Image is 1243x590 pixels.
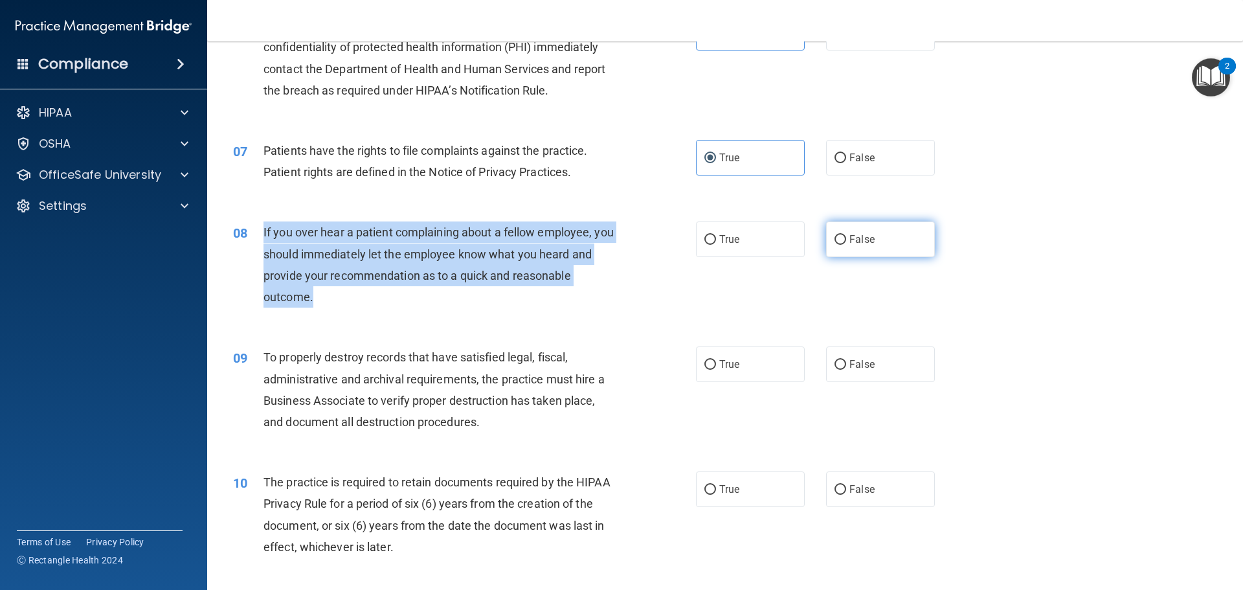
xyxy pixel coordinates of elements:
[16,14,192,40] img: PMB logo
[17,536,71,549] a: Terms of Use
[719,358,739,370] span: True
[834,360,846,370] input: False
[263,225,614,304] span: If you over hear a patient complaining about a fellow employee, you should immediately let the em...
[16,167,188,183] a: OfficeSafe University
[233,144,247,159] span: 07
[704,235,716,245] input: True
[719,233,739,245] span: True
[39,136,71,152] p: OSHA
[233,225,247,241] span: 08
[1225,66,1229,83] div: 2
[233,475,247,491] span: 10
[16,105,188,120] a: HIPAA
[849,483,875,495] span: False
[704,360,716,370] input: True
[834,235,846,245] input: False
[263,19,605,97] span: If you become aware that a Business Associate has breached the confidentiality of protected healt...
[834,153,846,163] input: False
[849,233,875,245] span: False
[17,554,123,567] span: Ⓒ Rectangle Health 2024
[38,55,128,73] h4: Compliance
[704,153,716,163] input: True
[849,152,875,164] span: False
[1192,58,1230,96] button: Open Resource Center, 2 new notifications
[233,350,247,366] span: 09
[263,350,605,429] span: To properly destroy records that have satisfied legal, fiscal, administrative and archival requir...
[39,198,87,214] p: Settings
[704,485,716,495] input: True
[16,198,188,214] a: Settings
[263,475,610,554] span: The practice is required to retain documents required by the HIPAA Privacy Rule for a period of s...
[719,152,739,164] span: True
[39,105,72,120] p: HIPAA
[263,144,588,179] span: Patients have the rights to file complaints against the practice. Patient rights are defined in t...
[849,358,875,370] span: False
[39,167,161,183] p: OfficeSafe University
[16,136,188,152] a: OSHA
[86,536,144,549] a: Privacy Policy
[719,483,739,495] span: True
[834,485,846,495] input: False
